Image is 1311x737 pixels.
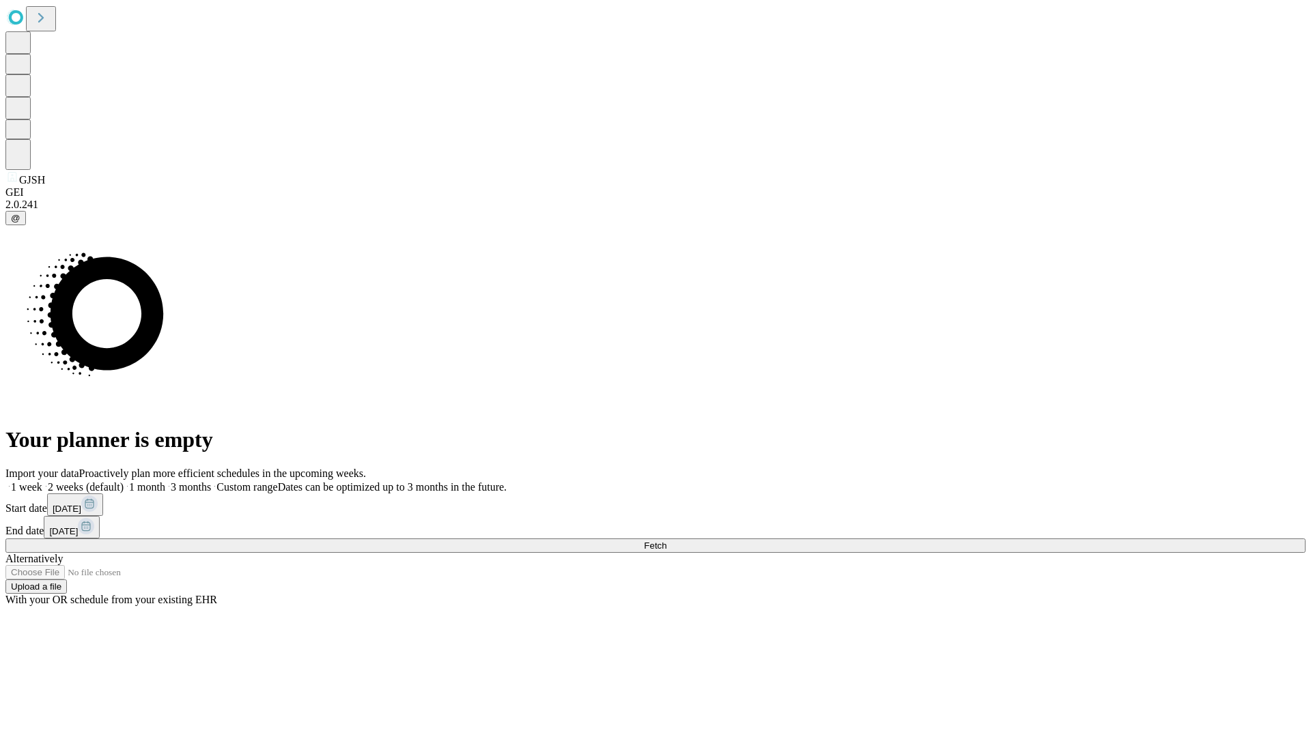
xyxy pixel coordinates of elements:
span: GJSH [19,174,45,186]
div: 2.0.241 [5,199,1306,211]
button: [DATE] [47,493,103,516]
span: [DATE] [49,526,78,536]
button: Upload a file [5,579,67,594]
span: 3 months [171,481,211,493]
div: End date [5,516,1306,538]
button: @ [5,211,26,225]
span: 1 week [11,481,42,493]
span: [DATE] [53,504,81,514]
h1: Your planner is empty [5,427,1306,452]
button: [DATE] [44,516,100,538]
div: Start date [5,493,1306,516]
span: Alternatively [5,553,63,564]
span: Proactively plan more efficient schedules in the upcoming weeks. [79,467,366,479]
span: @ [11,213,20,223]
span: 1 month [129,481,165,493]
span: Dates can be optimized up to 3 months in the future. [278,481,507,493]
span: Import your data [5,467,79,479]
span: 2 weeks (default) [48,481,124,493]
div: GEI [5,186,1306,199]
button: Fetch [5,538,1306,553]
span: With your OR schedule from your existing EHR [5,594,217,605]
span: Custom range [216,481,277,493]
span: Fetch [644,540,666,551]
